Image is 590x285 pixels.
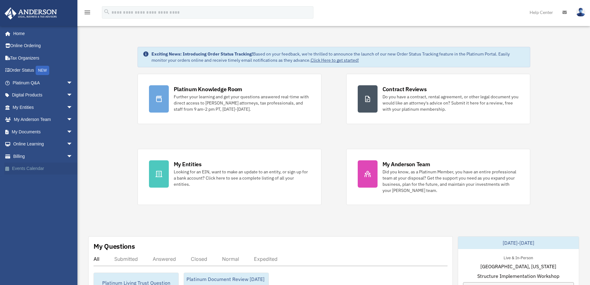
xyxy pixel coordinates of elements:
a: Digital Productsarrow_drop_down [4,89,82,101]
div: NEW [36,66,49,75]
img: User Pic [576,8,585,17]
div: Based on your feedback, we're thrilled to announce the launch of our new Order Status Tracking fe... [151,51,525,63]
div: My Entities [174,160,202,168]
span: arrow_drop_down [67,101,79,114]
a: Events Calendar [4,163,82,175]
div: All [94,256,99,262]
div: Platinum Knowledge Room [174,85,243,93]
span: [GEOGRAPHIC_DATA], [US_STATE] [480,263,556,270]
a: Online Ordering [4,40,82,52]
a: My Anderson Teamarrow_drop_down [4,114,82,126]
i: menu [84,9,91,16]
div: Looking for an EIN, want to make an update to an entity, or sign up for a bank account? Click her... [174,169,310,187]
a: Online Learningarrow_drop_down [4,138,82,150]
a: My Entitiesarrow_drop_down [4,101,82,114]
strong: Exciting News: Introducing Order Status Tracking! [151,51,253,57]
div: Contract Reviews [382,85,427,93]
div: Answered [153,256,176,262]
div: Do you have a contract, rental agreement, or other legal document you would like an attorney's ad... [382,94,519,112]
span: arrow_drop_down [67,89,79,102]
div: Expedited [254,256,278,262]
a: Order StatusNEW [4,64,82,77]
a: Platinum Knowledge Room Further your learning and get your questions answered real-time with dire... [138,74,321,124]
a: Contract Reviews Do you have a contract, rental agreement, or other legal document you would like... [346,74,530,124]
a: My Entities Looking for an EIN, want to make an update to an entity, or sign up for a bank accoun... [138,149,321,205]
div: My Questions [94,242,135,251]
a: My Anderson Team Did you know, as a Platinum Member, you have an entire professional team at your... [346,149,530,205]
span: arrow_drop_down [67,138,79,151]
a: menu [84,11,91,16]
span: arrow_drop_down [67,77,79,89]
a: Tax Organizers [4,52,82,64]
div: Submitted [114,256,138,262]
div: Further your learning and get your questions answered real-time with direct access to [PERSON_NAM... [174,94,310,112]
a: My Documentsarrow_drop_down [4,126,82,138]
a: Billingarrow_drop_down [4,150,82,163]
div: [DATE]-[DATE] [458,237,579,249]
a: Home [4,27,79,40]
a: Click Here to get started! [311,57,359,63]
i: search [103,8,110,15]
span: arrow_drop_down [67,150,79,163]
a: Platinum Q&Aarrow_drop_down [4,77,82,89]
span: arrow_drop_down [67,114,79,126]
div: Live & In-Person [499,254,538,261]
div: My Anderson Team [382,160,430,168]
span: Structure Implementation Workshop [477,272,559,280]
span: arrow_drop_down [67,126,79,138]
div: Did you know, as a Platinum Member, you have an entire professional team at your disposal? Get th... [382,169,519,194]
img: Anderson Advisors Platinum Portal [3,7,59,20]
div: Normal [222,256,239,262]
div: Closed [191,256,207,262]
